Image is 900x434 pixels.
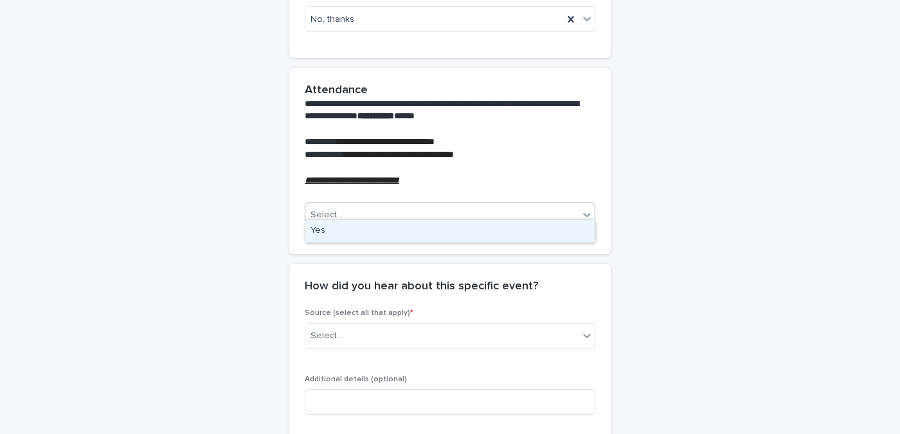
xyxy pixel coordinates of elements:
div: Yes [305,220,595,242]
span: No, thanks [310,13,354,26]
h2: Attendance [305,84,368,98]
h2: How did you hear about this specific event? [305,280,538,294]
span: Additional details (optional) [305,375,407,383]
div: Select... [310,208,343,222]
div: Select... [310,329,343,343]
span: Source (select all that apply) [305,309,413,317]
